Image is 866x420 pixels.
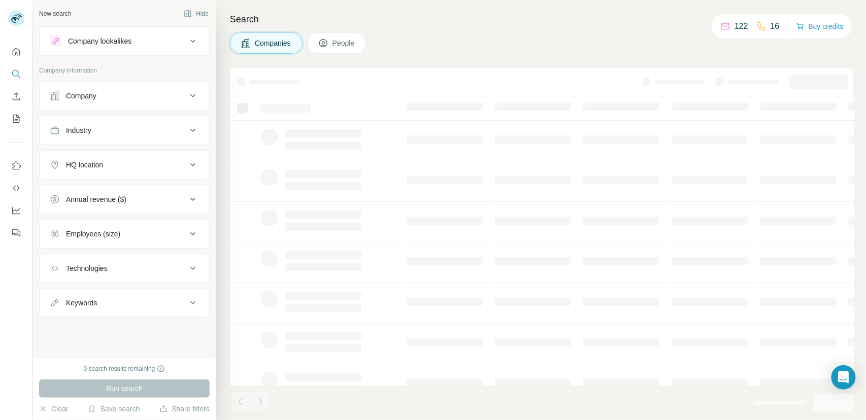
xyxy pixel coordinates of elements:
div: Company lookalikes [68,36,131,46]
button: Employees (size) [40,222,209,246]
div: Industry [66,125,91,135]
button: Hide [177,6,216,21]
span: Companies [255,38,292,48]
button: Save search [88,404,140,414]
button: Search [8,65,24,83]
button: Keywords [40,291,209,315]
div: Technologies [66,263,108,273]
div: Open Intercom Messenger [831,365,856,390]
button: Quick start [8,43,24,61]
button: Enrich CSV [8,87,24,106]
button: Technologies [40,256,209,281]
button: Clear [39,404,68,414]
div: New search [39,9,71,18]
button: Dashboard [8,201,24,220]
button: HQ location [40,153,209,177]
button: Company [40,84,209,108]
div: 0 search results remaining [84,364,165,373]
button: Use Surfe API [8,179,24,197]
button: Buy credits [796,19,844,33]
p: 16 [771,20,780,32]
div: Company [66,91,96,101]
button: My lists [8,110,24,128]
button: Share filters [159,404,210,414]
div: Keywords [66,298,97,308]
button: Company lookalikes [40,29,209,53]
div: Employees (size) [66,229,120,239]
button: Use Surfe on LinkedIn [8,157,24,175]
h4: Search [230,12,854,26]
button: Industry [40,118,209,143]
p: 122 [735,20,748,32]
p: Company information [39,66,210,75]
div: HQ location [66,160,103,170]
button: Annual revenue ($) [40,187,209,212]
div: Annual revenue ($) [66,194,126,204]
button: Feedback [8,224,24,242]
span: People [332,38,356,48]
